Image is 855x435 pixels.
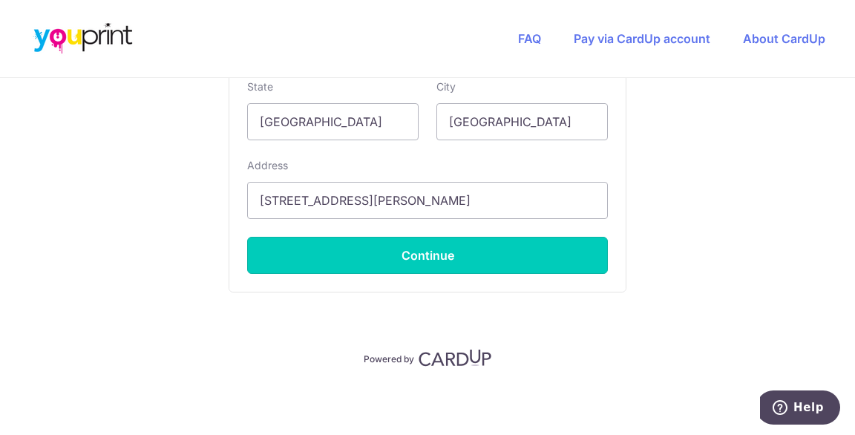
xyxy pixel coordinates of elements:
[518,31,541,46] a: FAQ
[247,158,288,173] label: Address
[743,31,825,46] a: About CardUp
[247,237,608,274] button: Continue
[760,390,840,428] iframe: Opens a widget where you can find more information
[574,31,710,46] a: Pay via CardUp account
[364,350,414,365] p: Powered by
[436,79,456,94] label: City
[247,79,273,94] label: State
[419,349,491,367] img: CardUp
